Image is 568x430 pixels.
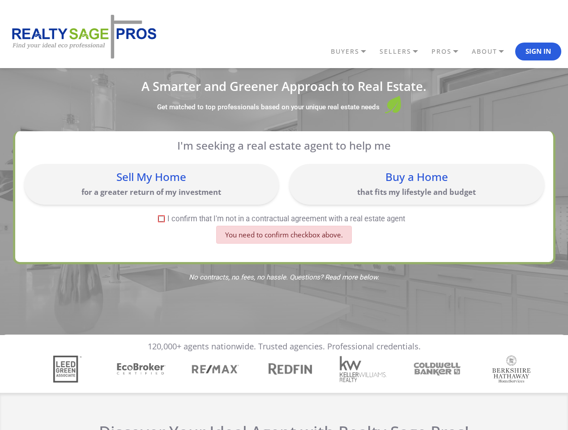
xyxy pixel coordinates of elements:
button: Sign In [515,43,561,60]
img: Sponsor Logo: Berkshire Hathaway [492,356,531,383]
img: Sponsor Logo: Coldwell Banker [412,361,463,378]
p: 120,000+ agents nationwide. Trusted agencies. Professional credentials. [148,342,421,352]
img: Sponsor Logo: Redfin [264,361,315,377]
a: BUYERS [329,44,377,59]
label: I confirm that I'm not in a contractual agreement with a real estate agent [24,215,540,223]
a: PROS [429,44,470,59]
div: 3 / 7 [195,356,243,383]
h1: A Smarter and Greener Approach to Real Estate. [13,80,555,92]
div: 2 / 7 [121,361,169,377]
img: Sponsor Logo: Ecobroker [115,361,167,377]
img: Sponsor Logo: Keller Williams Realty [339,356,387,383]
div: You need to confirm checkbox above. [216,226,352,244]
a: ABOUT [470,44,515,59]
p: I'm seeking a real estate agent to help me [36,139,532,152]
a: SELLERS [377,44,429,59]
img: Sponsor Logo: Leed Green Associate [53,356,81,383]
div: Sell My Home [29,172,274,182]
div: 5 / 7 [343,356,391,383]
div: 6 / 7 [417,361,465,378]
label: Get matched to top professionals based on your unique real estate needs [157,103,380,112]
div: 7 / 7 [491,356,538,383]
img: Sponsor Logo: Remax [191,356,239,383]
p: for a greater return of my investment [29,187,274,197]
input: I confirm that I'm not in a contractual agreement with a real estate agent [158,216,164,222]
img: REALTY SAGE PROS [7,13,159,60]
div: 4 / 7 [269,361,316,377]
span: No contracts, no fees, no hassle. Questions? Read more below. [13,274,555,281]
div: Buy a Home [294,172,539,182]
div: 1 / 7 [47,356,94,383]
p: that fits my lifestyle and budget [294,187,539,197]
